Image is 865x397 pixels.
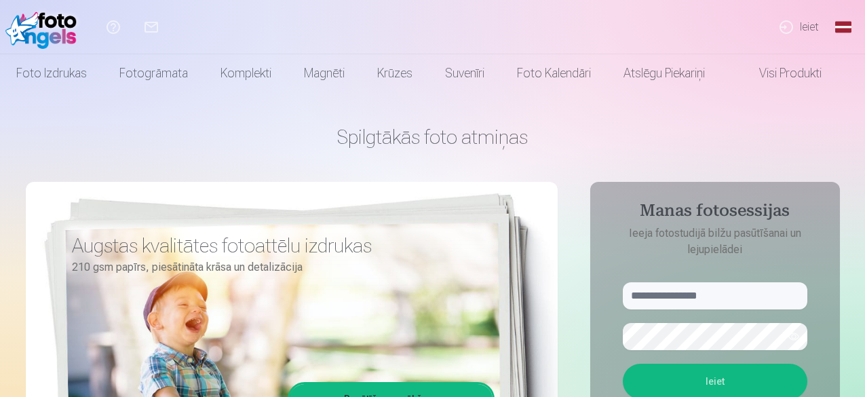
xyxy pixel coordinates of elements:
p: 210 gsm papīrs, piesātināta krāsa un detalizācija [72,258,484,277]
a: Foto kalendāri [501,54,607,92]
a: Suvenīri [429,54,501,92]
a: Fotogrāmata [103,54,204,92]
img: /fa1 [5,5,83,49]
a: Atslēgu piekariņi [607,54,721,92]
a: Krūzes [361,54,429,92]
h4: Manas fotosessijas [609,201,821,225]
a: Komplekti [204,54,288,92]
a: Magnēti [288,54,361,92]
a: Visi produkti [721,54,838,92]
p: Ieeja fotostudijā bilžu pasūtīšanai un lejupielādei [609,225,821,258]
h1: Spilgtākās foto atmiņas [26,125,840,149]
h3: Augstas kvalitātes fotoattēlu izdrukas [72,233,484,258]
